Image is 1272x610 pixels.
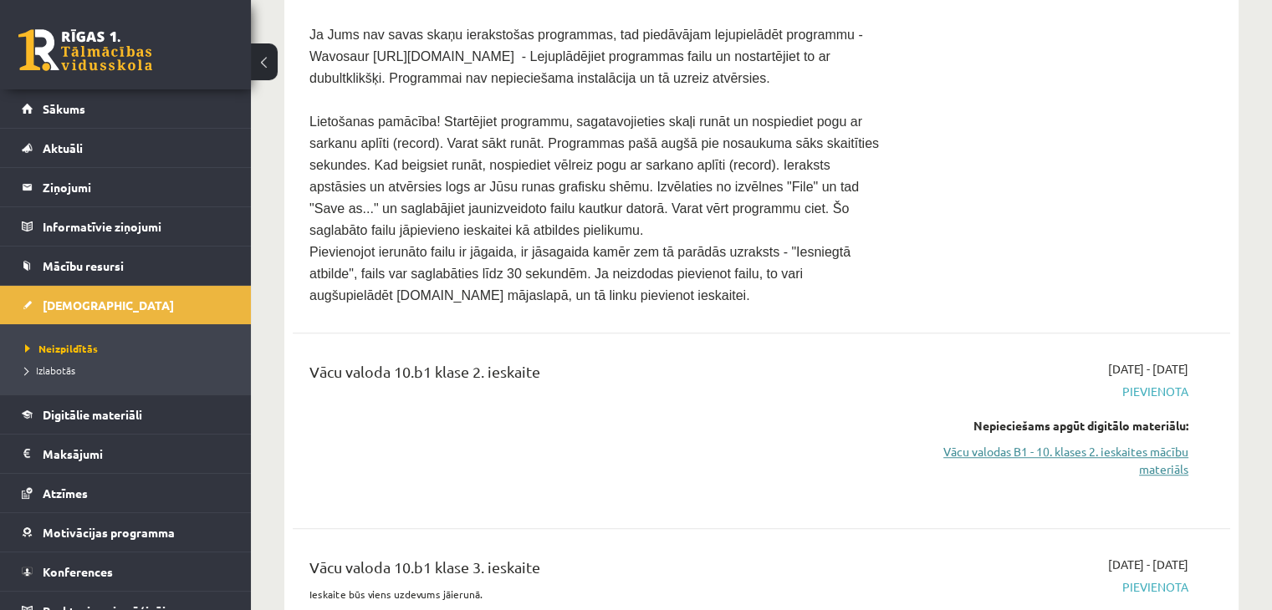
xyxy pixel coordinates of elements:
a: Izlabotās [25,363,234,378]
span: Pievienota [912,383,1188,400]
div: Vācu valoda 10.b1 klase 3. ieskaite [309,556,887,587]
legend: Informatīvie ziņojumi [43,207,230,246]
span: Mācību resursi [43,258,124,273]
a: Neizpildītās [25,341,234,356]
a: Aktuāli [22,129,230,167]
div: Nepieciešams apgūt digitālo materiālu: [912,417,1188,435]
a: Informatīvie ziņojumi [22,207,230,246]
a: Atzīmes [22,474,230,512]
a: Maksājumi [22,435,230,473]
a: Sākums [22,89,230,128]
a: Konferences [22,552,230,591]
span: Digitālie materiāli [43,407,142,422]
span: Izlabotās [25,363,75,377]
a: Motivācijas programma [22,513,230,552]
span: Motivācijas programma [43,525,175,540]
span: Atzīmes [43,485,88,501]
a: Digitālie materiāli [22,395,230,434]
a: Mācību resursi [22,247,230,285]
span: Aktuāli [43,140,83,155]
span: Lietošanas pamācība! Startējiet programmu, sagatavojieties skaļi runāt un nospiediet pogu ar sark... [309,114,879,237]
span: [DATE] - [DATE] [1108,556,1188,573]
span: [DEMOGRAPHIC_DATA] [43,297,174,313]
div: Vācu valoda 10.b1 klase 2. ieskaite [309,360,887,391]
a: Ziņojumi [22,168,230,206]
legend: Ziņojumi [43,168,230,206]
a: Vācu valodas B1 - 10. klases 2. ieskaites mācību materiāls [912,443,1188,478]
span: [DATE] - [DATE] [1108,360,1188,378]
span: Sākums [43,101,85,116]
legend: Maksājumi [43,435,230,473]
span: Neizpildītās [25,342,98,355]
a: [DEMOGRAPHIC_DATA] [22,286,230,324]
a: Rīgas 1. Tālmācības vidusskola [18,29,152,71]
span: Konferences [43,564,113,579]
span: Pievienojot ierunāto failu ir jāgaida, ir jāsagaida kamēr zem tā parādās uzraksts - "Iesniegtā at... [309,245,851,302]
p: Ieskaite būs viens uzdevums jāierunā. [309,587,887,602]
span: Pievienota [912,578,1188,596]
span: Ja Jums nav savas skaņu ierakstošas programmas, tad piedāvājam lejupielādēt programmu - Wavosaur ... [309,28,863,85]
